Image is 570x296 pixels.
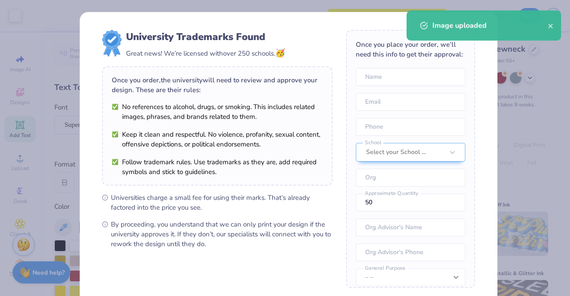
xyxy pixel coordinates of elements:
[126,47,285,59] div: Great news! We’re licensed with over 250 schools.
[356,40,465,59] div: Once you place your order, we’ll need this info to get their approval:
[112,102,323,122] li: No references to alcohol, drugs, or smoking. This includes related images, phrases, and brands re...
[356,93,465,111] input: Email
[111,193,333,212] span: Universities charge a small fee for using their marks. That’s already factored into the price you...
[126,30,285,44] div: University Trademarks Found
[356,68,465,86] input: Name
[112,75,323,95] div: Once you order, the university will need to review and approve your design. These are their rules:
[112,130,323,149] li: Keep it clean and respectful. No violence, profanity, sexual content, offensive depictions, or po...
[111,219,333,249] span: By proceeding, you understand that we can only print your design if the university approves it. I...
[356,118,465,136] input: Phone
[275,48,285,58] span: 🥳
[356,219,465,236] input: Org Advisor's Name
[112,157,323,177] li: Follow trademark rules. Use trademarks as they are, add required symbols and stick to guidelines.
[356,243,465,261] input: Org Advisor's Phone
[356,169,465,187] input: Org
[102,30,122,57] img: license-marks-badge.png
[356,194,465,211] input: Approximate Quantity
